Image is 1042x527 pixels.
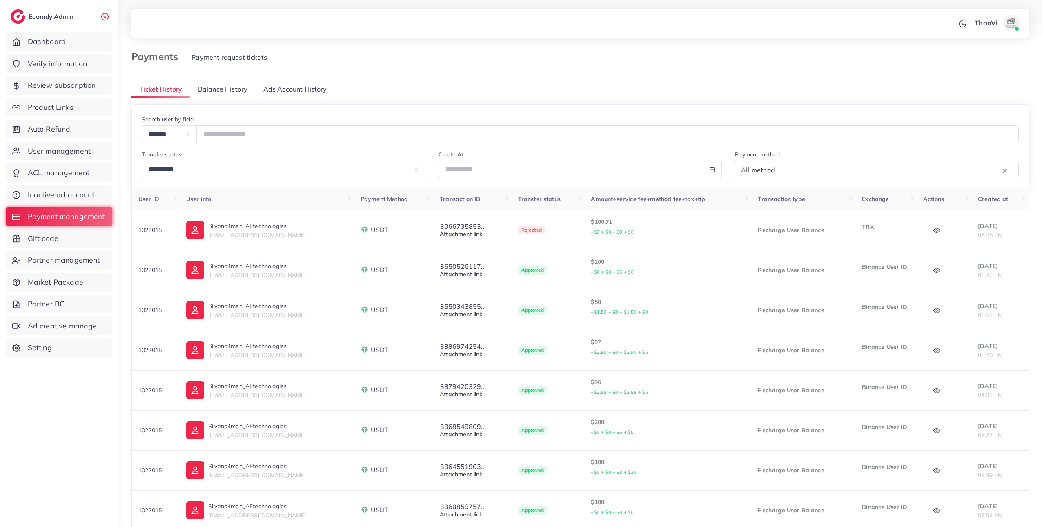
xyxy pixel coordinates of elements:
[29,13,76,20] h2: Ecomdy Admin
[978,421,1022,431] p: [DATE]
[591,257,745,277] p: $200
[739,164,777,176] span: All method
[208,511,306,519] span: [EMAIL_ADDRESS][DOMAIN_NAME]
[440,270,482,278] a: Attachment link
[518,506,547,515] span: Approved
[518,386,547,395] span: Approved
[28,255,100,266] span: Partner management
[208,351,306,359] span: [EMAIL_ADDRESS][DOMAIN_NAME]
[138,425,173,435] p: 1022015
[142,115,194,123] label: Search user by field
[6,295,112,313] a: Partner BC
[361,506,369,514] img: payment
[440,391,482,398] a: Attachment link
[518,306,547,315] span: Approved
[371,265,389,275] span: USDT
[518,466,547,475] span: Approved
[518,346,547,355] span: Approved
[361,306,369,314] img: payment
[138,385,173,395] p: 1022015
[440,431,482,438] a: Attachment link
[6,185,112,204] a: Inactive ad account
[6,76,112,95] a: Review subscription
[440,383,486,390] button: 3379420329...
[6,142,112,161] a: User management
[138,195,159,203] span: User ID
[440,195,481,203] span: Transaction ID
[208,301,306,311] p: Silvana4men_AFtechnologies
[208,461,306,471] p: Silvana4men_AFtechnologies
[208,501,306,511] p: Silvana4men_AFtechnologies
[591,269,634,275] small: +$6 + $0 + $6 + $0
[6,207,112,226] a: Payment management
[440,351,482,358] a: Attachment link
[440,310,482,318] a: Attachment link
[978,261,1022,271] p: [DATE]
[758,305,849,315] p: Recharge User Balance
[138,225,173,235] p: 1022015
[518,195,561,203] span: Transfer status
[361,386,369,394] img: payment
[28,102,73,113] span: Product Links
[970,15,1022,31] a: ThaoViavatar
[11,9,76,24] a: logoEcomdy Admin
[6,54,112,73] a: Verify information
[777,164,1001,176] input: Search for option
[440,230,482,238] a: Attachment link
[978,391,1003,399] span: 04:01 PM
[591,337,745,357] p: $97
[361,466,369,474] img: payment
[371,385,389,395] span: USDT
[978,511,1003,519] span: 03:54 PM
[591,497,745,517] p: $100
[440,263,486,270] button: 3650526117...
[591,377,745,397] p: $96
[758,195,805,203] span: Transaction type
[1003,15,1019,31] img: avatar
[862,502,910,512] p: Binance User ID
[439,150,463,159] label: Create At
[978,271,1003,279] span: 06:42 PM
[208,471,306,479] span: [EMAIL_ADDRESS][DOMAIN_NAME]
[138,345,173,355] p: 1022015
[361,426,369,434] img: payment
[440,471,482,478] a: Attachment link
[978,461,1022,471] p: [DATE]
[28,211,105,222] span: Payment management
[591,457,745,477] p: $100
[208,231,306,239] span: [EMAIL_ADDRESS][DOMAIN_NAME]
[978,195,1009,203] span: Created at
[208,261,306,271] p: Silvana4men_AFtechnologies
[138,265,173,275] p: 1022015
[923,195,944,203] span: Actions
[186,341,204,359] img: ic-user-info.36bf1079.svg
[138,465,173,475] p: 1022015
[139,85,182,94] span: Ticket History
[758,425,849,435] p: Recharge User Balance
[978,221,1022,231] p: [DATE]
[862,422,910,432] p: Binance User ID
[186,501,204,519] img: ic-user-info.36bf1079.svg
[6,98,112,117] a: Product Links
[208,311,306,319] span: [EMAIL_ADDRESS][DOMAIN_NAME]
[978,341,1022,351] p: [DATE]
[371,505,389,515] span: USDT
[440,503,486,510] button: 3360859757...
[186,421,204,439] img: ic-user-info.36bf1079.svg
[186,381,204,399] img: ic-user-info.36bf1079.svg
[440,463,486,470] button: 3364551903...
[208,381,306,391] p: Silvana4men_AFtechnologies
[6,120,112,138] a: Auto Refund
[263,85,327,94] span: Ads Account History
[591,297,745,317] p: $50
[758,465,849,475] p: Recharge User Balance
[142,150,182,159] label: Transfer status
[198,85,247,94] span: Balance History
[758,345,849,355] p: Recharge User Balance
[591,309,648,315] small: +$1.50 + $0 + $1.50 + $0
[208,271,306,279] span: [EMAIL_ADDRESS][DOMAIN_NAME]
[208,431,306,439] span: [EMAIL_ADDRESS][DOMAIN_NAME]
[1003,165,1007,175] button: Clear Selected
[28,36,66,47] span: Dashboard
[518,266,547,275] span: Approved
